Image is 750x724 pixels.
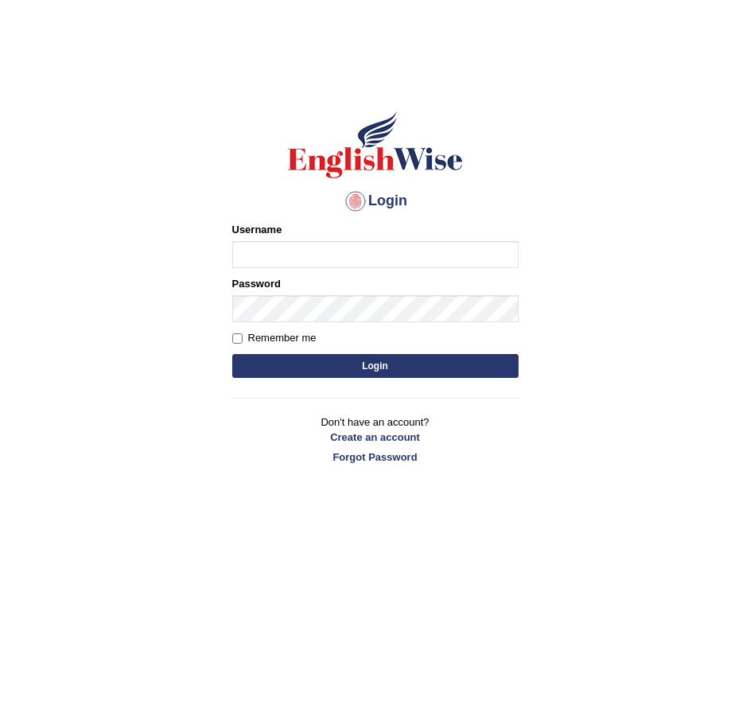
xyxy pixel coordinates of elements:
[232,450,519,465] a: Forgot Password
[232,354,519,378] button: Login
[232,222,282,237] label: Username
[232,330,317,346] label: Remember me
[232,430,519,445] a: Create an account
[232,415,519,464] p: Don't have an account?
[232,189,519,214] h4: Login
[232,333,243,344] input: Remember me
[285,109,466,181] img: Logo of English Wise sign in for intelligent practice with AI
[232,276,281,291] label: Password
